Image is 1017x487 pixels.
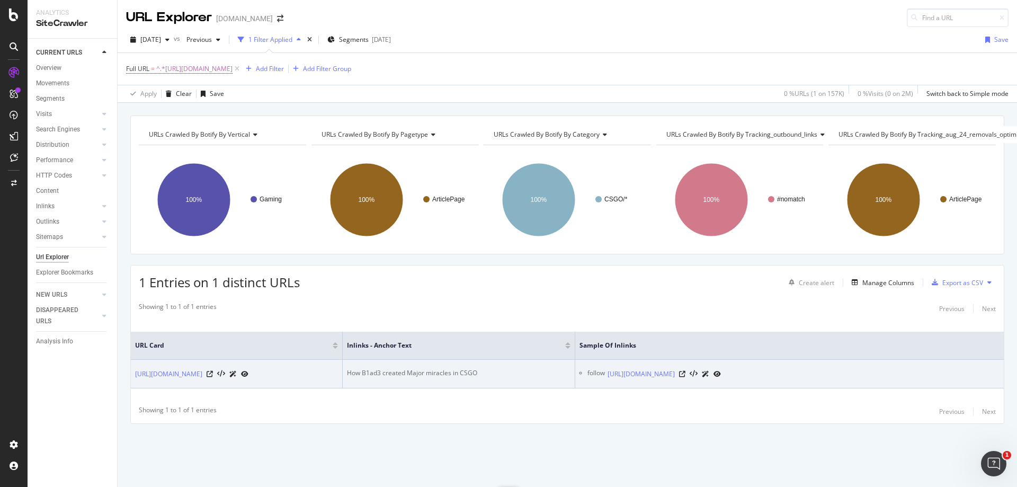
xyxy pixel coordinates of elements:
[248,35,292,44] div: 1 Filter Applied
[907,8,1009,27] input: Find a URL
[323,31,395,48] button: Segments[DATE]
[305,34,314,45] div: times
[604,196,628,203] text: CSGO/*
[36,232,63,243] div: Sitemaps
[1003,451,1011,459] span: 1
[36,93,65,104] div: Segments
[186,196,202,203] text: 100%
[777,196,805,203] text: #nomatch
[666,130,817,139] span: URLs Crawled By Botify By tracking_outbound_links
[126,8,212,26] div: URL Explorer
[234,31,305,48] button: 1 Filter Applied
[828,154,996,246] svg: A chart.
[140,89,157,98] div: Apply
[229,368,237,379] a: AI Url Details
[981,451,1006,476] iframe: Intercom live chat
[36,305,90,327] div: DISAPPEARED URLS
[182,35,212,44] span: Previous
[36,267,93,278] div: Explorer Bookmarks
[217,370,225,378] button: View HTML Source
[242,63,284,75] button: Add Filter
[36,305,99,327] a: DISAPPEARED URLS
[587,368,605,379] div: follow
[862,278,914,287] div: Manage Columns
[147,126,297,143] h4: URLs Crawled By Botify By vertical
[36,155,73,166] div: Performance
[36,139,99,150] a: Distribution
[36,155,99,166] a: Performance
[876,196,892,203] text: 100%
[36,47,82,58] div: CURRENT URLS
[939,302,965,315] button: Previous
[36,185,110,197] a: Content
[339,35,369,44] span: Segments
[492,126,641,143] h4: URLs Crawled By Botify By category
[982,302,996,315] button: Next
[135,341,330,350] span: URL Card
[319,126,469,143] h4: URLs Crawled By Botify By pagetype
[982,405,996,418] button: Next
[713,368,721,379] a: URL Inspection
[162,85,192,102] button: Clear
[36,93,110,104] a: Segments
[494,130,600,139] span: URLs Crawled By Botify By category
[322,130,428,139] span: URLs Crawled By Botify By pagetype
[679,371,685,377] a: Visit Online Page
[36,78,110,89] a: Movements
[36,201,99,212] a: Inlinks
[277,15,283,22] div: arrow-right-arrow-left
[36,124,80,135] div: Search Engines
[664,126,833,143] h4: URLs Crawled By Botify By tracking_outbound_links
[927,274,983,291] button: Export as CSV
[939,407,965,416] div: Previous
[579,341,984,350] span: Sample of Inlinks
[303,64,351,73] div: Add Filter Group
[531,196,547,203] text: 100%
[36,109,99,120] a: Visits
[703,196,719,203] text: 100%
[36,232,99,243] a: Sitemaps
[36,170,72,181] div: HTTP Codes
[36,216,59,227] div: Outlinks
[36,63,110,74] a: Overview
[210,89,224,98] div: Save
[311,154,479,246] svg: A chart.
[149,130,250,139] span: URLs Crawled By Botify By vertical
[690,370,698,378] button: View HTML Source
[922,85,1009,102] button: Switch back to Simple mode
[174,34,182,43] span: vs
[135,369,202,379] a: [URL][DOMAIN_NAME]
[139,405,217,418] div: Showing 1 to 1 of 1 entries
[126,85,157,102] button: Apply
[847,276,914,289] button: Manage Columns
[139,302,217,315] div: Showing 1 to 1 of 1 entries
[949,196,982,203] text: ArticlePage
[126,31,174,48] button: [DATE]
[347,368,570,378] div: How B1ad3 created Major miracles in CSGO
[156,61,233,76] span: ^.*[URL][DOMAIN_NAME]
[36,124,99,135] a: Search Engines
[799,278,834,287] div: Create alert
[36,78,69,89] div: Movements
[358,196,374,203] text: 100%
[702,368,709,379] a: AI Url Details
[36,267,110,278] a: Explorer Bookmarks
[36,139,69,150] div: Distribution
[176,89,192,98] div: Clear
[942,278,983,287] div: Export as CSV
[36,17,109,30] div: SiteCrawler
[139,154,306,246] svg: A chart.
[216,13,273,24] div: [DOMAIN_NAME]
[151,64,155,73] span: =
[347,341,549,350] span: Inlinks - Anchor Text
[981,31,1009,48] button: Save
[197,85,224,102] button: Save
[36,109,52,120] div: Visits
[484,154,651,246] div: A chart.
[656,154,824,246] div: A chart.
[982,407,996,416] div: Next
[982,304,996,313] div: Next
[207,371,213,377] a: Visit Online Page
